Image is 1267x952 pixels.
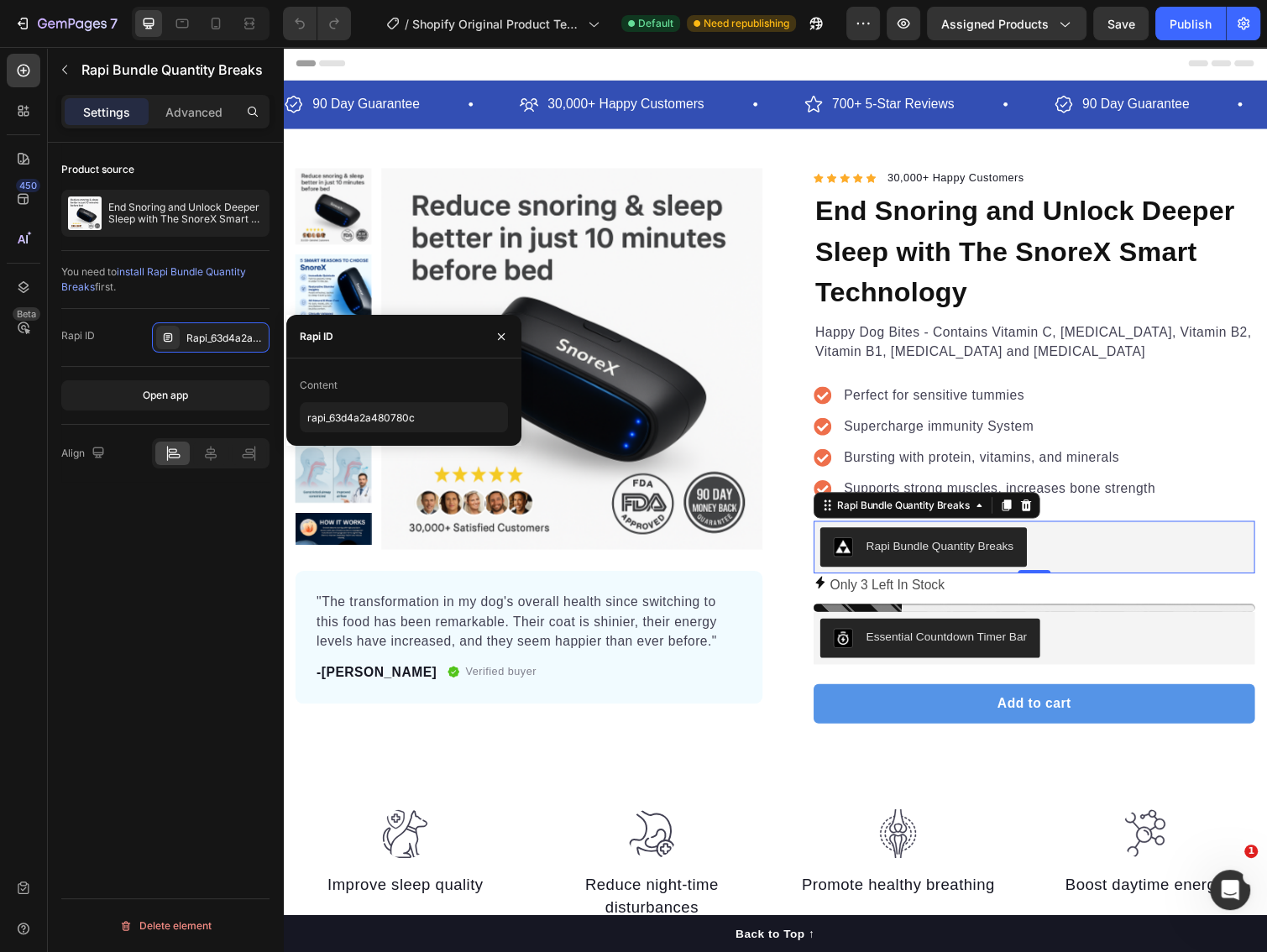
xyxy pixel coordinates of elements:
img: 495611768014373769-1841055a-c466-405c-aa1d-460d2394428c.svg [353,780,403,831]
button: Add to cart [543,652,995,693]
div: Align [61,442,108,465]
p: Bursting with protein, vitamins, and minerals [574,411,893,431]
div: Content [300,378,338,393]
p: Happy Dog Bites - Contains Vitamin C, [MEDICAL_DATA], Vitamin B2, Vitamin B1, [MEDICAL_DATA] and ... [545,282,993,322]
span: 1 [1244,845,1258,858]
p: 30,000+ Happy Customers [619,126,759,143]
button: Publish [1155,7,1226,40]
p: 90 Day Guarantee [819,47,929,71]
span: Default [638,16,673,31]
p: Improve sleep quality [14,846,237,871]
p: Promote healthy breathing [519,846,741,871]
span: Save [1107,17,1135,31]
p: End Snoring and Unlock Deeper Sleep with The SnoreX Smart Technology [108,201,263,225]
span: Assigned Products [941,15,1049,33]
p: Perfect for sensitive tummies [574,347,893,367]
button: 7 [7,7,125,40]
p: Advanced [165,103,223,121]
p: Reduce night-time disturbances [267,846,490,894]
button: Delete element [61,913,270,939]
span: install Rapi Bundle Quantity Breaks [61,265,246,293]
button: Rapi Bundle Quantity Breaks [550,492,762,532]
div: Rapi Bundle Quantity Breaks [597,502,748,520]
p: Supports strong muscles, increases bone strength [574,442,893,463]
div: Delete element [119,916,212,936]
div: Rapi_63d4a2a480780c [186,331,265,346]
div: You need to first. [61,264,270,295]
button: Assigned Products [927,7,1086,40]
span: Shopify Original Product Template [412,15,581,33]
div: Rapi ID [61,328,95,343]
div: Back to Top ↑ [463,899,544,917]
p: Verified buyer [187,631,260,648]
div: Publish [1170,15,1212,33]
img: CJjMu9e-54QDEAE=.png [563,502,584,522]
div: Rapi Bundle Quantity Breaks [564,462,706,477]
div: Open app [143,388,188,403]
div: Rapi ID [300,329,333,344]
p: 700+ 5-Star Reviews [563,47,688,71]
p: "The transformation in my dog's overall health since switching to this food has been remarkable. ... [34,558,469,619]
div: Essential Countdown Timer Bar [597,595,762,613]
span: / [405,15,409,33]
p: Only 3 Left In Stock [560,539,678,563]
button: Save [1093,7,1149,40]
p: Boost daytime energy [772,846,994,871]
button: Open app [61,380,270,411]
p: Settings [83,103,130,121]
div: Product source [61,162,134,177]
h1: End Snoring and Unlock Deeper Sleep with The SnoreX Smart Technology [543,145,995,274]
div: Beta [13,307,40,321]
div: Undo/Redo [283,7,351,40]
button: Essential Countdown Timer Bar [550,585,775,625]
div: Add to cart [731,662,807,683]
div: 450 [16,179,40,192]
p: Rapi Bundle Quantity Breaks [81,60,263,80]
p: Supercharge immunity System [574,379,893,399]
img: 495611768014373769-102daaca-9cf2-4711-8f44-7b8313c0763d.svg [100,780,150,831]
iframe: Intercom live chat [1210,870,1250,910]
img: CPzKxLTD4_UCEAE=.png [563,595,584,615]
img: 495611768014373769-d4ab8aed-d63a-4024-af0b-f0a1f434b09a.svg [605,780,655,831]
input: Enter your Rapi ID [300,402,508,432]
img: product feature img [68,196,102,230]
p: -[PERSON_NAME] [34,630,158,651]
span: Need republishing [704,16,789,31]
iframe: Design area [283,47,1267,952]
p: 7 [110,13,118,34]
img: 495611768014373769-1cbd2799-6668-40fe-84ba-e8b6c9135f18.svg [857,780,908,831]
